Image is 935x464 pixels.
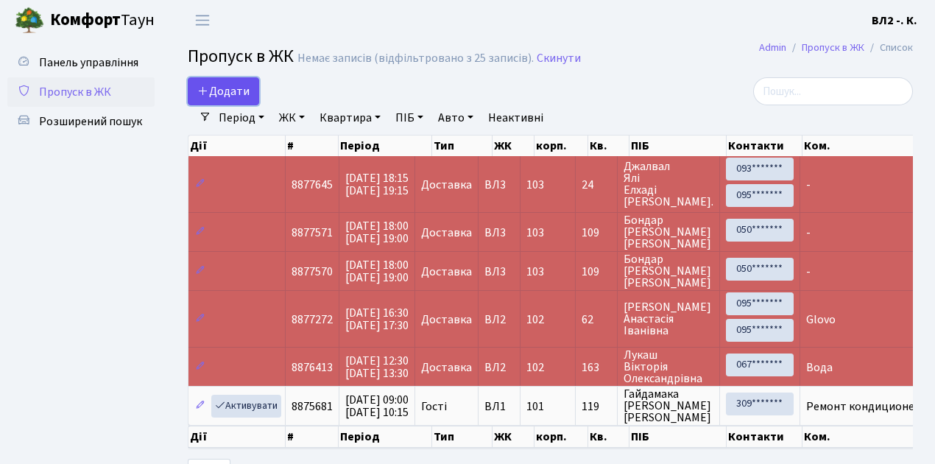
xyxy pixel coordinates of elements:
[484,179,514,191] span: ВЛ3
[806,264,811,280] span: -
[534,426,588,448] th: корп.
[624,214,713,250] span: Бондар [PERSON_NAME] [PERSON_NAME]
[806,177,811,193] span: -
[737,32,935,63] nav: breadcrumb
[629,136,727,156] th: ПІБ
[484,314,514,326] span: ВЛ2
[582,362,611,373] span: 163
[802,136,931,156] th: Ком.
[7,77,155,107] a: Пропуск в ЖК
[582,314,611,326] span: 62
[432,136,493,156] th: Тип
[624,301,713,337] span: [PERSON_NAME] Анастасія Іванівна
[582,401,611,412] span: 119
[292,398,333,415] span: 8875681
[484,266,514,278] span: ВЛ3
[421,179,472,191] span: Доставка
[526,359,544,376] span: 102
[806,398,927,415] span: Ремонт кондиционера
[15,6,44,35] img: logo.png
[345,170,409,199] span: [DATE] 18:15 [DATE] 19:15
[421,401,447,412] span: Гості
[345,257,409,286] span: [DATE] 18:00 [DATE] 19:00
[184,8,221,32] button: Переключити навігацію
[588,136,629,156] th: Кв.
[297,52,534,66] div: Немає записів (відфільтровано з 25 записів).
[292,225,333,241] span: 8877571
[484,227,514,239] span: ВЛ3
[432,105,479,130] a: Авто
[753,77,913,105] input: Пошук...
[526,225,544,241] span: 103
[624,388,713,423] span: Гайдамака [PERSON_NAME] [PERSON_NAME]
[493,136,534,156] th: ЖК
[432,426,493,448] th: Тип
[582,227,611,239] span: 109
[537,52,581,66] a: Скинути
[526,264,544,280] span: 103
[339,426,432,448] th: Період
[526,398,544,415] span: 101
[50,8,155,33] span: Таун
[345,392,409,421] span: [DATE] 09:00 [DATE] 10:15
[493,426,534,448] th: ЖК
[759,40,786,55] a: Admin
[389,105,429,130] a: ПІБ
[292,312,333,328] span: 8877272
[588,426,629,448] th: Кв.
[802,40,864,55] a: Пропуск в ЖК
[7,107,155,136] a: Розширений пошук
[421,314,472,326] span: Доставка
[292,264,333,280] span: 8877570
[806,225,811,241] span: -
[39,55,138,71] span: Панель управління
[484,362,514,373] span: ВЛ2
[582,179,611,191] span: 24
[286,136,339,156] th: #
[339,136,432,156] th: Період
[39,113,142,130] span: Розширений пошук
[7,48,155,77] a: Панель управління
[872,13,917,29] b: ВЛ2 -. К.
[292,177,333,193] span: 8877645
[872,12,917,29] a: ВЛ2 -. К.
[802,426,931,448] th: Ком.
[345,218,409,247] span: [DATE] 18:00 [DATE] 19:00
[292,359,333,376] span: 8876413
[188,426,286,448] th: Дії
[526,177,544,193] span: 103
[421,227,472,239] span: Доставка
[286,426,339,448] th: #
[273,105,311,130] a: ЖК
[188,43,294,69] span: Пропуск в ЖК
[345,305,409,334] span: [DATE] 16:30 [DATE] 17:30
[727,426,802,448] th: Контакти
[484,401,514,412] span: ВЛ1
[39,84,111,100] span: Пропуск в ЖК
[188,136,286,156] th: Дії
[314,105,387,130] a: Квартира
[213,105,270,130] a: Період
[806,312,836,328] span: Glovo
[624,349,713,384] span: Лукаш Вікторія Олександрівна
[629,426,727,448] th: ПІБ
[727,136,802,156] th: Контакти
[624,161,713,208] span: Джалвал Ялі Елхаді [PERSON_NAME].
[526,312,544,328] span: 102
[421,266,472,278] span: Доставка
[345,353,409,382] span: [DATE] 12:30 [DATE] 13:30
[421,362,472,373] span: Доставка
[188,77,259,105] a: Додати
[211,395,281,418] a: Активувати
[806,359,833,376] span: Вода
[534,136,588,156] th: корп.
[482,105,549,130] a: Неактивні
[197,83,250,99] span: Додати
[864,40,913,56] li: Список
[50,8,121,32] b: Комфорт
[624,253,713,289] span: Бондар [PERSON_NAME] [PERSON_NAME]
[582,266,611,278] span: 109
